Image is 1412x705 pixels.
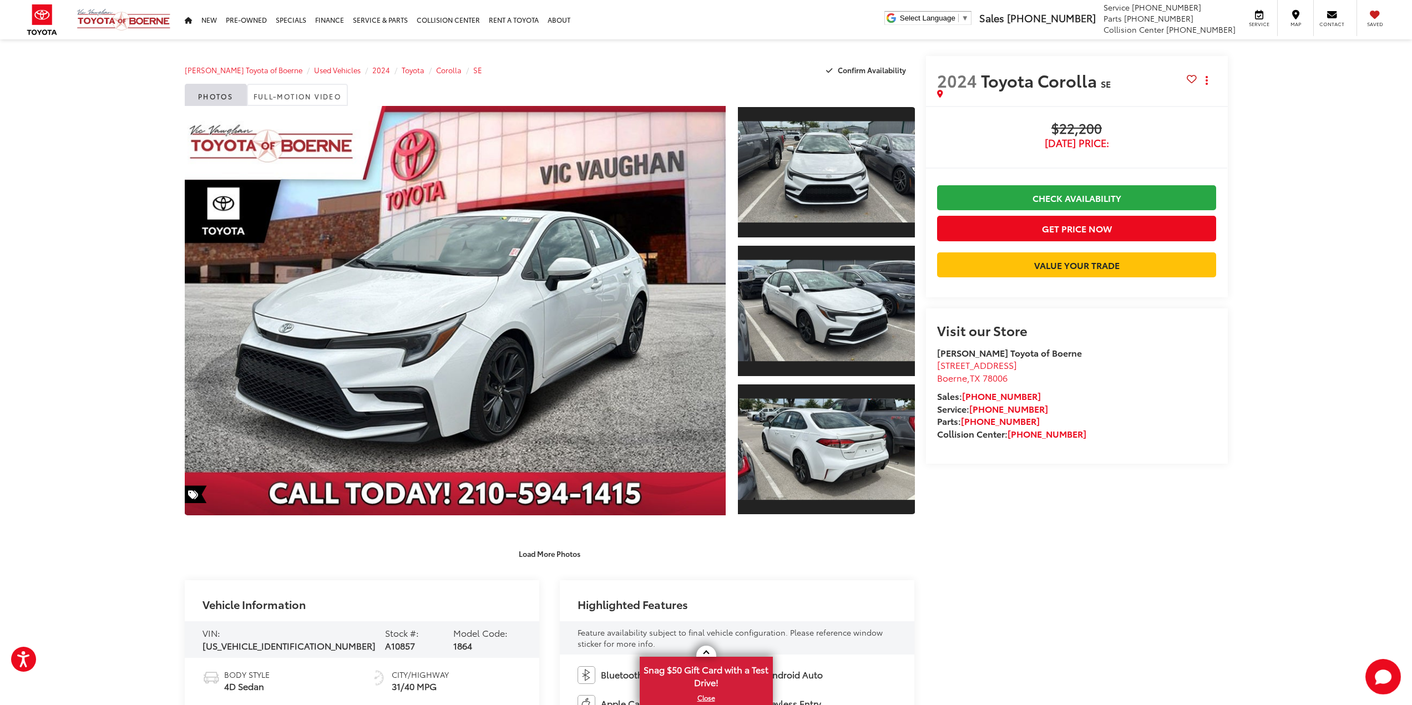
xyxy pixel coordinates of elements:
[453,639,472,652] span: 1864
[937,389,1041,402] strong: Sales:
[402,65,424,75] a: Toyota
[1206,76,1208,85] span: dropdown dots
[937,252,1217,277] a: Value Your Trade
[766,668,823,681] span: Android Auto
[203,626,220,639] span: VIN:
[601,668,647,681] span: Bluetooth®
[736,260,917,362] img: 2024 Toyota Corolla SE
[1319,21,1344,28] span: Contact
[1197,70,1216,90] button: Actions
[838,65,906,75] span: Confirm Availability
[370,669,388,687] img: Fuel Economy
[185,106,726,515] a: Expand Photo 0
[385,639,415,652] span: A10857
[937,358,1017,371] span: [STREET_ADDRESS]
[179,104,731,518] img: 2024 Toyota Corolla SE
[937,68,977,92] span: 2024
[77,8,171,31] img: Vic Vaughan Toyota of Boerne
[1008,427,1086,440] a: [PHONE_NUMBER]
[958,14,959,22] span: ​
[979,11,1004,25] span: Sales
[937,323,1217,337] h2: Visit our Store
[578,627,883,649] span: Feature availability subject to final vehicle configuration. Please reference window sticker for ...
[736,399,917,500] img: 2024 Toyota Corolla SE
[1365,659,1401,694] button: Toggle Chat Window
[1283,21,1308,28] span: Map
[1101,77,1111,90] span: SE
[961,414,1040,427] a: [PHONE_NUMBER]
[314,65,361,75] a: Used Vehicles
[385,626,419,639] span: Stock #:
[937,427,1086,440] strong: Collision Center:
[392,669,449,680] span: City/Highway
[820,60,915,80] button: Confirm Availability
[937,414,1040,427] strong: Parts:
[224,680,270,693] span: 4D Sedan
[1104,24,1164,35] span: Collision Center
[937,371,1008,384] span: ,
[983,371,1008,384] span: 78006
[1007,11,1096,25] span: [PHONE_NUMBER]
[937,121,1217,138] span: $22,200
[203,639,376,652] span: [US_VEHICLE_IDENTIFICATION_NUMBER]
[969,402,1048,415] a: [PHONE_NUMBER]
[937,358,1017,384] a: [STREET_ADDRESS] Boerne,TX 78006
[1132,2,1201,13] span: [PHONE_NUMBER]
[1166,24,1236,35] span: [PHONE_NUMBER]
[738,106,914,239] a: Expand Photo 1
[961,14,969,22] span: ▼
[578,666,595,684] img: Bluetooth®
[900,14,969,22] a: Select Language​
[970,371,980,384] span: TX
[1104,2,1130,13] span: Service
[473,65,482,75] a: SE
[738,245,914,377] a: Expand Photo 2
[736,121,917,223] img: 2024 Toyota Corolla SE
[641,658,772,692] span: Snag $50 Gift Card with a Test Drive!
[453,626,508,639] span: Model Code:
[900,14,955,22] span: Select Language
[1363,21,1387,28] span: Saved
[937,185,1217,210] a: Check Availability
[392,680,449,693] span: 31/40 MPG
[185,485,207,503] span: Special
[372,65,390,75] a: 2024
[203,598,306,610] h2: Vehicle Information
[185,84,247,106] a: Photos
[981,68,1101,92] span: Toyota Corolla
[738,383,914,516] a: Expand Photo 3
[937,216,1217,241] button: Get Price Now
[578,598,688,610] h2: Highlighted Features
[937,402,1048,415] strong: Service:
[436,65,462,75] a: Corolla
[1247,21,1272,28] span: Service
[247,84,348,106] a: Full-Motion Video
[224,669,270,680] span: Body Style
[937,138,1217,149] span: [DATE] Price:
[937,346,1082,359] strong: [PERSON_NAME] Toyota of Boerne
[511,544,588,563] button: Load More Photos
[1365,659,1401,694] svg: Start Chat
[185,65,302,75] a: [PERSON_NAME] Toyota of Boerne
[962,389,1041,402] a: [PHONE_NUMBER]
[1124,13,1193,24] span: [PHONE_NUMBER]
[937,371,967,384] span: Boerne
[1104,13,1122,24] span: Parts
